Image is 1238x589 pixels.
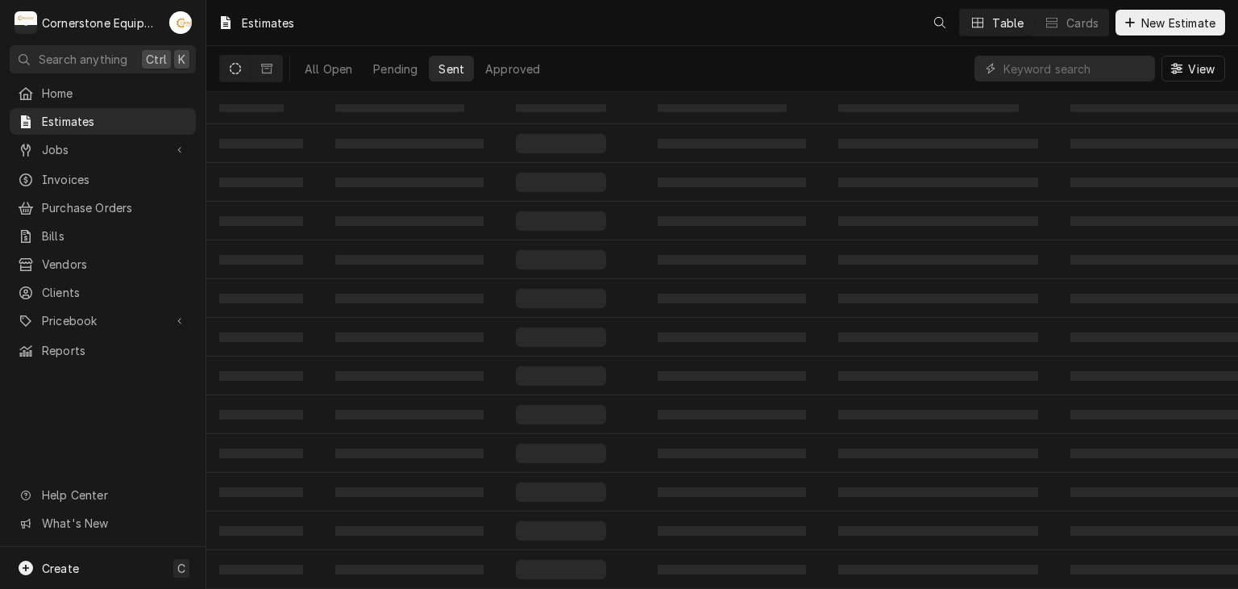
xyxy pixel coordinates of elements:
[658,255,806,265] span: ‌
[335,139,484,148] span: ‌
[658,139,806,148] span: ‌
[42,515,186,532] span: What's New
[1003,56,1147,81] input: Keyword search
[335,178,484,187] span: ‌
[335,449,484,458] span: ‌
[658,565,806,574] span: ‌
[219,104,284,112] span: ‌
[838,139,1038,148] span: ‌
[516,211,606,231] span: ‌
[658,410,806,420] span: ‌
[219,294,303,303] span: ‌
[178,51,185,68] span: K
[42,199,188,216] span: Purchase Orders
[42,256,188,273] span: Vendors
[10,307,196,334] a: Go to Pricebook
[838,332,1038,342] span: ‌
[838,410,1038,420] span: ‌
[10,166,196,193] a: Invoices
[658,178,806,187] span: ‌
[838,565,1038,574] span: ‌
[658,371,806,381] span: ‌
[658,104,787,112] span: ‌
[42,15,160,31] div: Cornerstone Equipment Repair, LLC
[373,61,418,77] div: Pending
[39,51,127,68] span: Search anything
[177,560,185,577] span: C
[1115,10,1225,36] button: New Estimate
[335,294,484,303] span: ‌
[10,251,196,278] a: Vendors
[219,178,303,187] span: ‌
[42,228,188,244] span: Bills
[219,487,303,497] span: ‌
[438,61,464,77] div: Sent
[516,521,606,541] span: ‌
[42,487,186,503] span: Help Center
[169,11,192,34] div: AB
[219,449,303,458] span: ‌
[219,526,303,536] span: ‌
[335,526,484,536] span: ‌
[15,11,37,34] div: Cornerstone Equipment Repair, LLC's Avatar
[219,565,303,574] span: ‌
[206,92,1238,589] table: Sent Estimates List Loading
[10,223,196,249] a: Bills
[146,51,167,68] span: Ctrl
[658,526,806,536] span: ‌
[516,134,606,153] span: ‌
[219,139,303,148] span: ‌
[335,371,484,381] span: ‌
[219,332,303,342] span: ‌
[485,61,540,77] div: Approved
[42,342,188,359] span: Reports
[516,328,606,347] span: ‌
[335,255,484,265] span: ‌
[1138,15,1219,31] span: New Estimate
[838,371,1038,381] span: ‌
[42,141,164,158] span: Jobs
[10,108,196,135] a: Estimates
[927,10,953,36] button: Open search
[305,61,352,77] div: All Open
[42,85,188,102] span: Home
[516,289,606,308] span: ‌
[516,482,606,502] span: ‌
[335,216,484,226] span: ‌
[10,80,196,107] a: Home
[516,405,606,424] span: ‌
[516,250,606,269] span: ‌
[658,216,806,226] span: ‌
[169,11,192,34] div: Andrew Buigues's Avatar
[516,173,606,192] span: ‌
[516,366,606,386] span: ‌
[42,284,188,301] span: Clients
[838,255,1038,265] span: ‌
[516,104,606,112] span: ‌
[10,279,196,306] a: Clients
[838,449,1038,458] span: ‌
[516,560,606,579] span: ‌
[10,337,196,364] a: Reports
[838,526,1038,536] span: ‌
[658,449,806,458] span: ‌
[992,15,1024,31] div: Table
[219,255,303,265] span: ‌
[335,565,484,574] span: ‌
[10,510,196,537] a: Go to What's New
[10,45,196,73] button: Search anythingCtrlK
[15,11,37,34] div: C
[219,410,303,420] span: ‌
[658,294,806,303] span: ‌
[10,482,196,508] a: Go to Help Center
[838,216,1038,226] span: ‌
[219,371,303,381] span: ‌
[219,216,303,226] span: ‌
[838,294,1038,303] span: ‌
[838,178,1038,187] span: ‌
[42,171,188,188] span: Invoices
[658,487,806,497] span: ‌
[838,487,1038,497] span: ‌
[516,444,606,463] span: ‌
[10,194,196,221] a: Purchase Orders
